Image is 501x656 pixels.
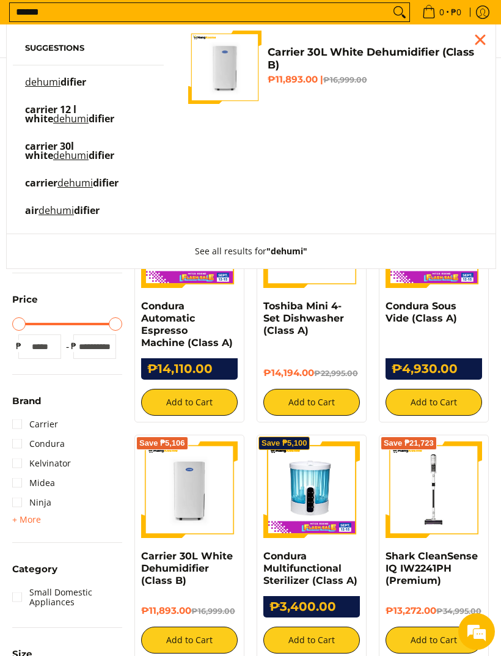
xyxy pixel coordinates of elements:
textarea: Type your message and hit 'Enter' [6,334,233,377]
span: Price [12,295,38,304]
span: carrier [25,176,57,190]
del: ₱22,995.00 [314,369,358,378]
span: Save ₱5,100 [261,440,307,447]
button: Add to Cart [386,627,482,654]
del: ₱34,995.00 [436,606,481,616]
div: Close pop up [471,31,489,49]
p: air dehumidifier [25,206,100,227]
a: Midea [12,473,55,493]
del: ₱16,999.00 [191,606,235,616]
summary: Open [12,512,41,527]
a: Ninja [12,493,51,512]
a: carrier 30l white dehumidifier [25,142,152,172]
span: Save ₱21,723 [384,440,434,447]
a: Carrier 30L White Dehumidifier (Class B) [141,550,233,586]
a: Toshiba Mini 4-Set Dishwasher (Class A) [263,300,344,336]
img: Condura Multifunctional Sterilizer (Class A) [263,441,360,538]
span: difier [60,75,86,89]
a: Shark CleanSense IQ IW2241PH (Premium) [386,550,478,586]
del: ₱16,999.00 [323,75,367,84]
a: Kelvinator [12,454,71,473]
button: Add to Cart [141,389,238,416]
a: Condura Multifunctional Sterilizer (Class A) [263,550,357,586]
span: ₱ [67,340,79,352]
p: dehumidifier [25,78,86,99]
span: • [419,6,465,19]
mark: dehumi [25,75,60,89]
span: Brand [12,396,41,405]
div: Chat with us now [64,68,205,84]
span: difier [89,149,114,162]
button: Search [390,3,409,21]
span: We're online! [71,154,169,278]
h6: ₱4,930.00 [386,358,482,380]
summary: Open [12,295,38,313]
mark: dehumi [53,112,89,125]
a: Condura Automatic Espresso Machine (Class A) [141,300,233,348]
mark: dehumi [57,176,93,190]
mark: dehumi [53,149,89,162]
div: Minimize live chat window [200,6,230,35]
h6: ₱14,194.00 [263,367,360,380]
span: + More [12,515,41,525]
a: air dehumidifier [25,206,152,227]
h6: ₱11,893.00 | [268,74,477,86]
button: Add to Cart [263,627,360,654]
h6: ₱3,400.00 [263,596,360,617]
span: ₱ [12,340,24,352]
h6: ₱14,110.00 [141,358,238,380]
p: carrier dehumidifier [25,179,119,200]
a: carrier dehumidifier [25,179,152,200]
img: carrier-30-liter-dehumidier-premium-full-view-mang-kosme [188,31,261,104]
span: 0 [437,8,446,17]
span: difier [74,204,100,217]
a: Small Domestic Appliances [12,583,122,612]
span: Save ₱5,106 [139,440,185,447]
a: carrier 12 l white dehumidifier [25,105,152,136]
a: carrier-30-liter-dehumidier-premium-full-view-mang-kosme Carrier 30L White Dehumidifier (Class B)... [188,31,477,104]
a: Carrier [12,415,58,434]
a: Condura Sous Vide (Class A) [386,300,457,324]
span: air [25,204,38,217]
a: dehumidifier [25,78,152,99]
span: carrier 30l white [25,139,74,162]
h6: ₱13,272.00 [386,605,482,617]
span: Category [12,564,57,573]
h6: Suggestions [25,43,152,53]
span: difier [93,176,119,190]
button: See all results for"dehumi" [183,234,320,268]
button: Add to Cart [263,389,360,416]
button: Add to Cart [386,389,482,416]
h4: Carrier 30L White Dehumidifier (Class B) [268,45,477,72]
img: shark-cleansense-cordless-stick-vacuum-front-full-view-mang-kosme [386,441,482,538]
img: carrier-30-liter-dehumidier-premium-full-view-mang-kosme [141,441,238,538]
a: Condura [12,434,65,454]
summary: Open [12,396,41,415]
summary: Open [12,564,57,583]
button: Add to Cart [141,627,238,654]
span: ₱0 [449,8,463,17]
span: difier [89,112,114,125]
h6: ₱11,893.00 [141,605,238,617]
strong: "dehumi" [266,245,307,257]
mark: dehumi [38,204,74,217]
span: carrier 12 l white [25,103,76,125]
